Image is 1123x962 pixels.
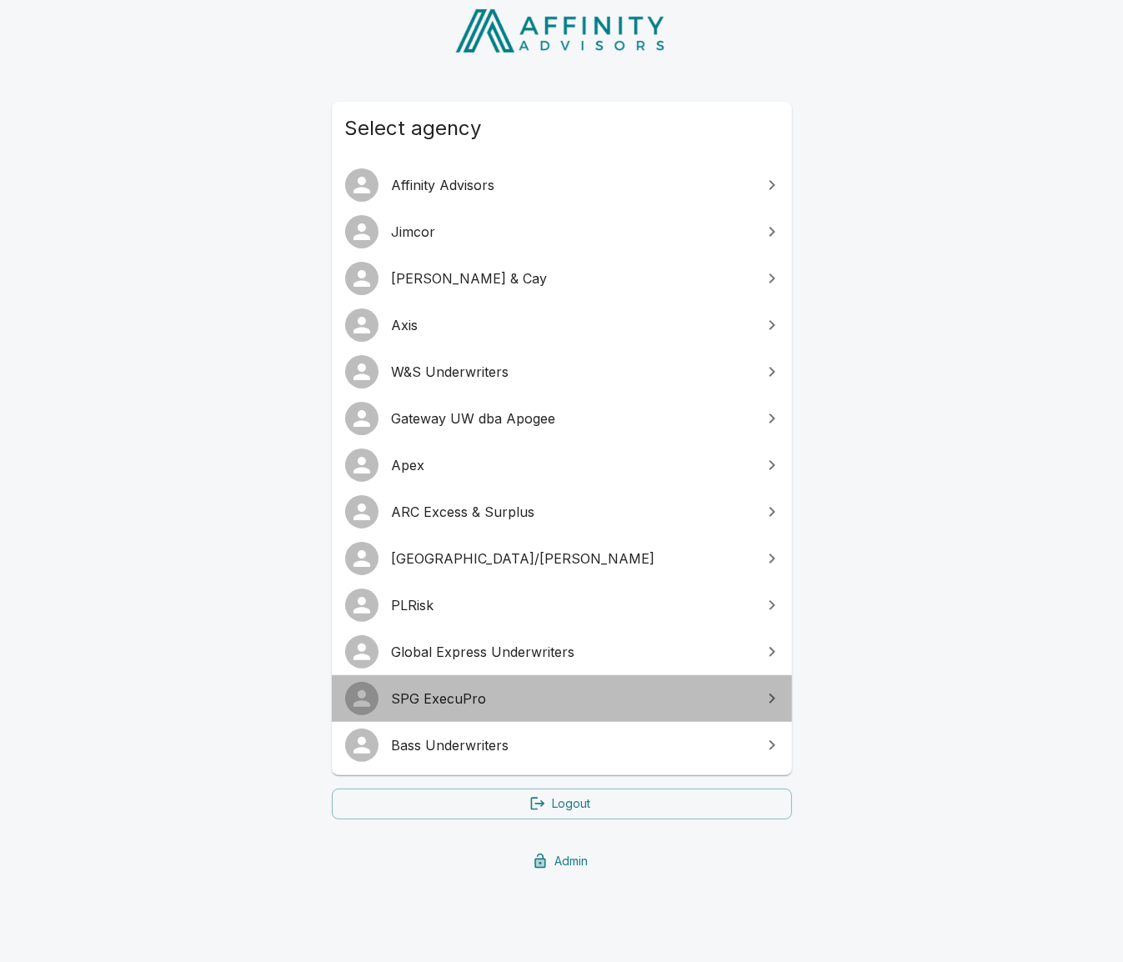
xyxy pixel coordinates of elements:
[392,175,752,195] span: Affinity Advisors
[332,302,792,348] a: Axis
[332,535,792,582] a: [GEOGRAPHIC_DATA]/[PERSON_NAME]
[392,735,752,755] span: Bass Underwriters
[442,3,681,58] img: Affinity Advisors Logo
[332,629,792,675] a: Global Express Underwriters
[332,846,792,877] a: Admin
[332,348,792,395] a: W&S Underwriters
[392,549,752,569] span: [GEOGRAPHIC_DATA]/[PERSON_NAME]
[332,442,792,489] a: Apex
[392,689,752,709] span: SPG ExecuPro
[392,595,752,615] span: PLRisk
[332,162,792,208] a: Affinity Advisors
[332,208,792,255] a: Jimcor
[332,722,792,769] a: Bass Underwriters
[392,222,752,242] span: Jimcor
[332,675,792,722] a: SPG ExecuPro
[345,115,779,142] span: Select agency
[392,315,752,335] span: Axis
[392,502,752,522] span: ARC Excess & Surplus
[332,395,792,442] a: Gateway UW dba Apogee
[392,408,752,428] span: Gateway UW dba Apogee
[332,789,792,819] a: Logout
[392,268,752,288] span: [PERSON_NAME] & Cay
[392,362,752,382] span: W&S Underwriters
[332,489,792,535] a: ARC Excess & Surplus
[332,255,792,302] a: [PERSON_NAME] & Cay
[392,455,752,475] span: Apex
[332,582,792,629] a: PLRisk
[392,642,752,662] span: Global Express Underwriters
